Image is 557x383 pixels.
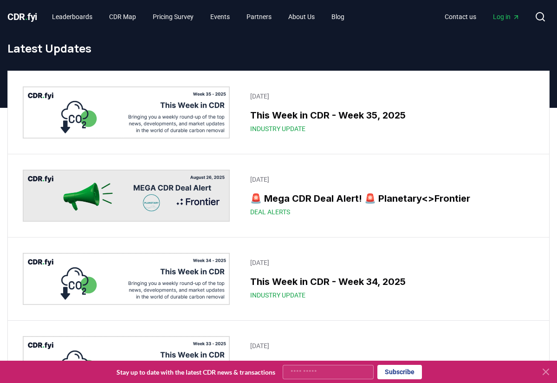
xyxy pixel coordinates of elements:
[250,291,305,300] span: Industry Update
[23,86,230,138] img: This Week in CDR - Week 35, 2025 blog post image
[245,86,534,139] a: [DATE]This Week in CDR - Week 35, 2025Industry Update
[239,8,279,25] a: Partners
[250,92,529,101] p: [DATE]
[45,8,352,25] nav: Main
[281,8,322,25] a: About Us
[23,170,230,221] img: 🚨 Mega CDR Deal Alert! 🚨 Planetary<>Frontier blog post image
[25,11,28,22] span: .
[245,169,534,222] a: [DATE]🚨 Mega CDR Deal Alert! 🚨 Planetary<>FrontierDeal Alerts
[102,8,143,25] a: CDR Map
[250,207,290,217] span: Deal Alerts
[145,8,201,25] a: Pricing Survey
[250,175,529,184] p: [DATE]
[493,12,520,21] span: Log in
[250,358,529,372] h3: This Week in CDR - Week 33, 2025
[203,8,237,25] a: Events
[250,191,529,205] h3: 🚨 Mega CDR Deal Alert! 🚨 Planetary<>Frontier
[250,275,529,289] h3: This Week in CDR - Week 34, 2025
[250,258,529,267] p: [DATE]
[250,341,529,350] p: [DATE]
[437,8,527,25] nav: Main
[23,253,230,304] img: This Week in CDR - Week 34, 2025 blog post image
[437,8,484,25] a: Contact us
[250,124,305,133] span: Industry Update
[45,8,100,25] a: Leaderboards
[486,8,527,25] a: Log in
[245,252,534,305] a: [DATE]This Week in CDR - Week 34, 2025Industry Update
[7,41,550,56] h1: Latest Updates
[7,10,37,23] a: CDR.fyi
[250,108,529,122] h3: This Week in CDR - Week 35, 2025
[324,8,352,25] a: Blog
[7,11,37,22] span: CDR fyi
